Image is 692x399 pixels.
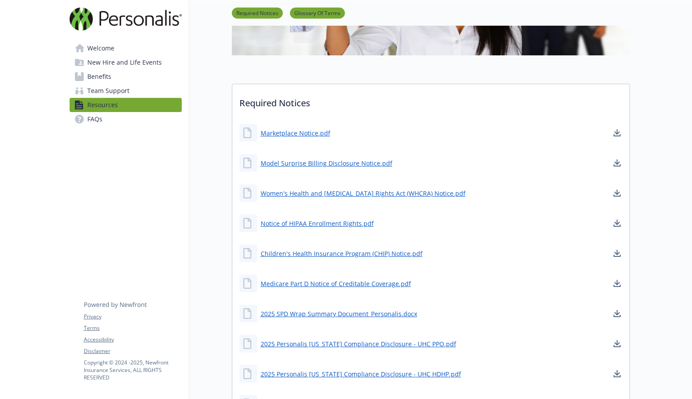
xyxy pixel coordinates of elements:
a: Glossary Of Terms [290,8,345,17]
a: download document [612,218,622,229]
a: Disclaimer [84,347,181,355]
a: download document [612,248,622,259]
span: FAQs [87,112,102,126]
a: Welcome [70,41,182,55]
a: download document [612,158,622,168]
a: 2025 Personalis [US_STATE] Compliance Disclosure - UHC HDHP.pdf [261,369,461,379]
a: Women's Health and [MEDICAL_DATA] Rights Act (WHCRA) Notice.pdf [261,189,465,198]
p: Copyright © 2024 - 2025 , Newfront Insurance Services, ALL RIGHTS RESERVED [84,359,181,381]
span: Team Support [87,84,129,98]
a: download document [612,368,622,379]
a: Notice of HIPAA Enrollment Rights.pdf [261,219,374,228]
a: Team Support [70,84,182,98]
a: Required Notices [232,8,283,17]
a: Medicare Part D Notice of Creditable Coverage.pdf [261,279,411,288]
a: Accessibility [84,336,181,344]
a: download document [612,188,622,198]
a: Benefits [70,70,182,84]
a: FAQs [70,112,182,126]
a: Resources [70,98,182,112]
a: download document [612,308,622,319]
a: 2025 Personalis [US_STATE] Compliance Disclosure - UHC PPO.pdf [261,339,456,349]
span: Resources [87,98,118,112]
a: Marketplace Notice.pdf [261,128,330,138]
span: Benefits [87,70,111,84]
a: Children's Health Insurance Program (CHIP) Notice.pdf [261,249,422,258]
a: 2025 SPD Wrap Summary Document_Personalis.docx [261,309,417,318]
a: download document [612,128,622,138]
span: New Hire and Life Events [87,55,162,70]
a: Privacy [84,313,181,321]
span: Welcome [87,41,114,55]
a: Model Surprise Billing Disclosure Notice.pdf [261,159,392,168]
a: download document [612,278,622,289]
p: Required Notices [232,84,629,117]
a: download document [612,338,622,349]
a: Terms [84,324,181,332]
a: New Hire and Life Events [70,55,182,70]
